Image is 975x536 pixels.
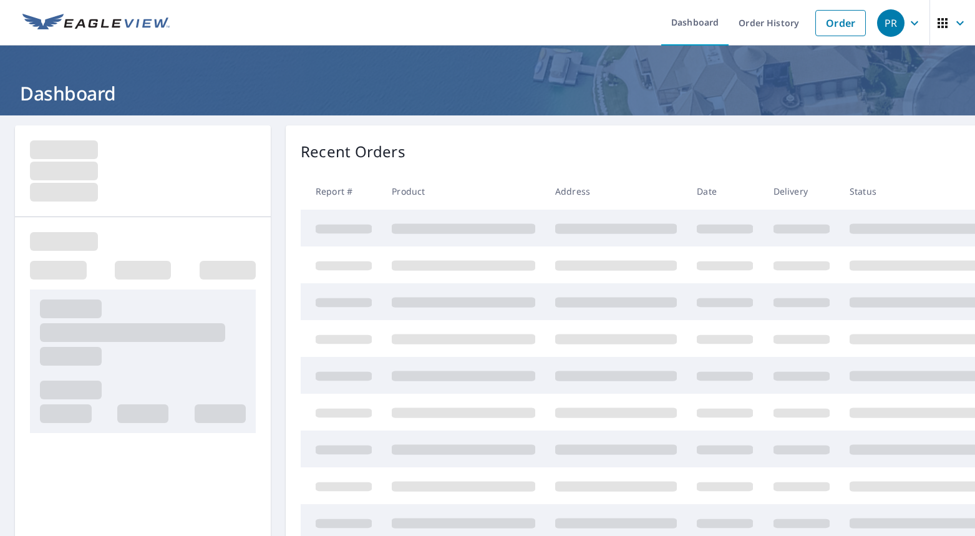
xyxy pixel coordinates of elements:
[301,140,405,163] p: Recent Orders
[764,173,840,210] th: Delivery
[15,80,960,106] h1: Dashboard
[545,173,687,210] th: Address
[687,173,763,210] th: Date
[815,10,866,36] a: Order
[877,9,905,37] div: PR
[301,173,382,210] th: Report #
[22,14,170,32] img: EV Logo
[382,173,545,210] th: Product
